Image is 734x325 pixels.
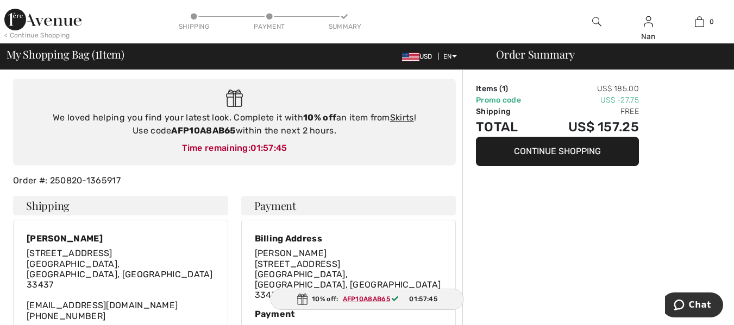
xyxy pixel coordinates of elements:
[502,84,505,93] span: 1
[476,117,539,137] td: Total
[539,83,639,94] td: US$ 185.00
[390,112,414,123] a: Skirts
[402,53,419,61] img: US Dollar
[95,46,99,60] span: 1
[409,294,437,304] span: 01:57:45
[539,106,639,117] td: Free
[297,294,308,305] img: Gift.svg
[402,53,437,60] span: USD
[443,53,457,60] span: EN
[476,94,539,106] td: Promo code
[644,16,653,27] a: Sign In
[250,143,287,153] span: 01:57:45
[303,112,336,123] strong: 10% off
[24,142,445,155] div: Time remaining:
[674,15,725,28] a: 0
[476,83,539,94] td: Items ( )
[270,289,464,310] div: 10% off:
[483,49,727,60] div: Order Summary
[476,106,539,117] td: Shipping
[27,233,215,244] div: [PERSON_NAME]
[255,233,443,244] div: Billing Address
[4,9,81,30] img: 1ère Avenue
[226,90,243,107] img: Gift.svg
[178,22,210,31] div: Shipping
[253,22,286,31] div: Payment
[7,174,462,187] div: Order #: 250820-1365917
[24,111,445,137] div: We loved helping you find your latest look. Complete it with an item from ! Use code within the n...
[476,137,639,166] button: Continue Shopping
[255,259,441,301] span: [STREET_ADDRESS] [GEOGRAPHIC_DATA], [GEOGRAPHIC_DATA], [GEOGRAPHIC_DATA] 33437
[27,248,215,321] div: [EMAIL_ADDRESS][DOMAIN_NAME] [PHONE_NUMBER]
[329,22,361,31] div: Summary
[539,94,639,106] td: US$ -27.75
[644,15,653,28] img: My Info
[13,196,228,215] h4: Shipping
[710,17,714,27] span: 0
[343,295,390,303] ins: AFP10A8AB65
[7,49,124,60] span: My Shopping Bag ( Item)
[241,196,456,215] h4: Payment
[539,117,639,137] td: US$ 157.25
[255,248,327,258] span: [PERSON_NAME]
[592,15,601,28] img: search the website
[27,248,213,290] span: [STREET_ADDRESS] [GEOGRAPHIC_DATA], [GEOGRAPHIC_DATA], [GEOGRAPHIC_DATA] 33437
[665,292,723,320] iframe: Opens a widget where you can chat to one of our agents
[255,309,443,319] div: Payment
[4,30,70,40] div: < Continue Shopping
[623,31,674,42] div: Nan
[171,125,235,136] strong: AFP10A8AB65
[695,15,704,28] img: My Bag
